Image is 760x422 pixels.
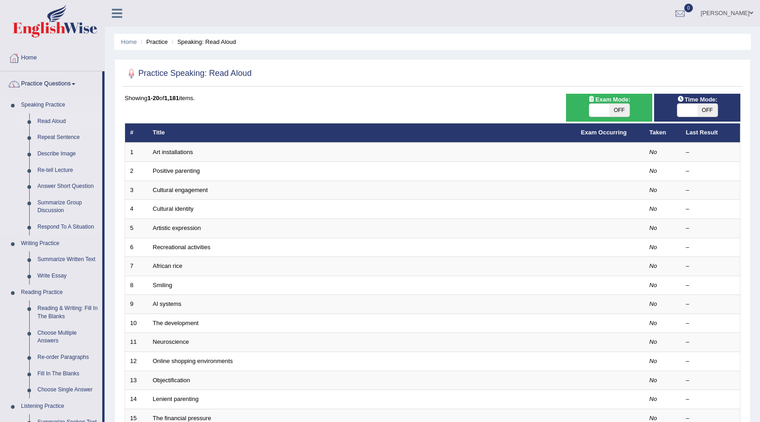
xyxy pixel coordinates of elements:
a: Read Aloud [33,113,102,130]
li: Speaking: Read Aloud [169,37,236,46]
div: – [686,281,735,290]
a: Lenient parenting [153,395,199,402]
a: Neuroscience [153,338,189,345]
div: – [686,300,735,309]
a: Objectification [153,377,190,384]
li: Practice [138,37,168,46]
em: No [650,320,657,326]
em: No [650,262,657,269]
em: No [650,244,657,251]
td: 12 [125,352,148,371]
em: No [650,224,657,231]
em: No [650,167,657,174]
a: African rice [153,262,183,269]
a: Reading & Writing: Fill In The Blanks [33,300,102,325]
td: 6 [125,238,148,257]
b: 1-20 [147,95,159,101]
a: Choose Multiple Answers [33,325,102,349]
h2: Practice Speaking: Read Aloud [125,67,252,80]
a: Summarize Group Discussion [33,195,102,219]
td: 2 [125,162,148,181]
em: No [650,338,657,345]
span: 0 [684,4,693,12]
div: – [686,167,735,176]
a: Online shopping environments [153,358,233,364]
div: Showing of items. [125,94,740,102]
a: Cultural identity [153,205,194,212]
a: The development [153,320,199,326]
a: Describe Image [33,146,102,162]
b: 1,181 [164,95,179,101]
em: No [650,395,657,402]
td: 10 [125,314,148,333]
td: 11 [125,333,148,352]
a: Re-tell Lecture [33,162,102,179]
th: # [125,123,148,143]
th: Title [148,123,576,143]
a: The financial pressure [153,415,211,422]
th: Taken [645,123,681,143]
td: 1 [125,143,148,162]
a: Recreational activities [153,244,210,251]
a: Summarize Written Text [33,251,102,268]
a: Home [0,45,105,68]
a: Home [121,38,137,45]
a: Respond To A Situation [33,219,102,235]
div: – [686,338,735,347]
div: – [686,205,735,214]
a: Practice Questions [0,71,102,94]
div: – [686,395,735,404]
a: Smiling [153,282,173,288]
em: No [650,377,657,384]
a: Cultural engagement [153,187,208,193]
td: 3 [125,181,148,200]
td: 8 [125,276,148,295]
div: Show exams occurring in exams [566,94,652,122]
em: No [650,282,657,288]
a: Re-order Paragraphs [33,349,102,366]
a: Answer Short Question [33,178,102,195]
td: 5 [125,219,148,238]
div: – [686,224,735,233]
a: Artistic expression [153,224,201,231]
a: Positive parenting [153,167,200,174]
a: Al systems [153,300,182,307]
a: Writing Practice [17,235,102,252]
em: No [650,300,657,307]
a: Fill In The Blanks [33,366,102,382]
em: No [650,205,657,212]
td: 13 [125,371,148,390]
a: Write Essay [33,268,102,284]
em: No [650,358,657,364]
div: – [686,186,735,195]
div: – [686,148,735,157]
div: – [686,262,735,271]
td: 4 [125,200,148,219]
a: Art installations [153,149,193,155]
span: Exam Mode: [585,95,634,104]
span: OFF [697,104,718,117]
a: Repeat Sentence [33,129,102,146]
a: Speaking Practice [17,97,102,113]
a: Exam Occurring [581,129,627,136]
td: 14 [125,390,148,409]
em: No [650,149,657,155]
td: 9 [125,295,148,314]
td: 7 [125,257,148,276]
a: Listening Practice [17,398,102,415]
a: Choose Single Answer [33,382,102,398]
th: Last Result [681,123,740,143]
span: Time Mode: [674,95,721,104]
div: – [686,357,735,366]
em: No [650,187,657,193]
a: Reading Practice [17,284,102,301]
div: – [686,243,735,252]
span: OFF [609,104,629,117]
div: – [686,319,735,328]
div: – [686,376,735,385]
em: No [650,415,657,422]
